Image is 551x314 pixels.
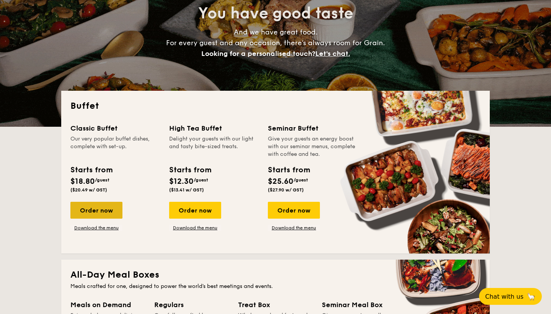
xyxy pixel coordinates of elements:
[268,202,320,219] div: Order now
[194,177,208,183] span: /guest
[268,187,304,193] span: ($27.90 w/ GST)
[70,100,481,112] h2: Buffet
[95,177,109,183] span: /guest
[315,49,350,58] span: Let's chat.
[169,135,259,158] div: Delight your guests with our light and tasty bite-sized treats.
[169,123,259,134] div: High Tea Buffet
[479,288,542,305] button: Chat with us🦙
[70,299,145,310] div: Meals on Demand
[70,283,481,290] div: Meals crafted for one, designed to power the world's best meetings and events.
[485,293,523,300] span: Chat with us
[268,164,310,176] div: Starts from
[238,299,313,310] div: Treat Box
[527,292,536,301] span: 🦙
[70,187,107,193] span: ($20.49 w/ GST)
[169,202,221,219] div: Order now
[268,123,357,134] div: Seminar Buffet
[70,164,112,176] div: Starts from
[70,269,481,281] h2: All-Day Meal Boxes
[169,225,221,231] a: Download the menu
[70,123,160,134] div: Classic Buffet
[268,135,357,158] div: Give your guests an energy boost with our seminar menus, complete with coffee and tea.
[268,225,320,231] a: Download the menu
[154,299,229,310] div: Regulars
[70,202,122,219] div: Order now
[70,225,122,231] a: Download the menu
[169,187,204,193] span: ($13.41 w/ GST)
[293,177,308,183] span: /guest
[70,177,95,186] span: $18.80
[169,164,211,176] div: Starts from
[169,177,194,186] span: $12.30
[70,135,160,158] div: Our very popular buffet dishes, complete with set-up.
[268,177,293,186] span: $25.60
[322,299,396,310] div: Seminar Meal Box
